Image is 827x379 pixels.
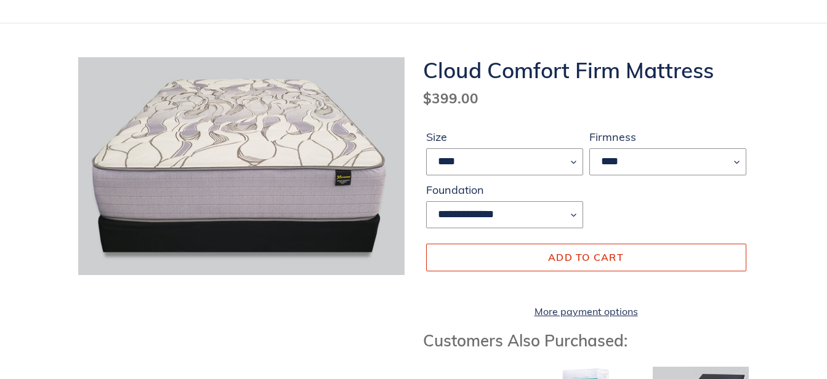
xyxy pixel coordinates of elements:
[423,57,749,83] h1: Cloud Comfort Firm Mattress
[426,182,583,198] label: Foundation
[423,89,478,107] span: $399.00
[426,129,583,145] label: Size
[589,129,746,145] label: Firmness
[426,304,746,319] a: More payment options
[548,251,624,263] span: Add to cart
[423,331,749,350] h3: Customers Also Purchased:
[426,244,746,271] button: Add to cart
